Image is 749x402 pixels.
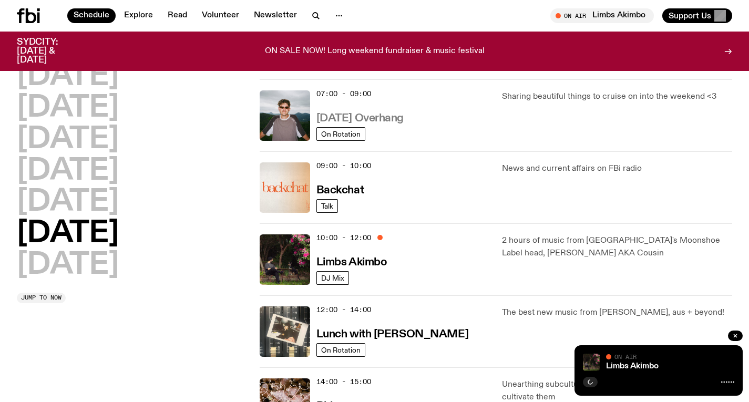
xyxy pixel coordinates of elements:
[17,62,119,91] button: [DATE]
[583,354,600,370] img: Jackson sits at an outdoor table, legs crossed and gazing at a black and brown dog also sitting a...
[161,8,193,23] a: Read
[67,8,116,23] a: Schedule
[321,130,361,138] span: On Rotation
[316,377,371,387] span: 14:00 - 15:00
[316,89,371,99] span: 07:00 - 09:00
[606,362,659,370] a: Limbs Akimbo
[614,353,637,360] span: On Air
[17,293,66,303] button: Jump to now
[316,343,365,357] a: On Rotation
[316,111,404,124] a: [DATE] Overhang
[550,8,654,23] button: On AirLimbs Akimbo
[17,125,119,154] button: [DATE]
[118,8,159,23] a: Explore
[260,306,310,357] img: A polaroid of Ella Avni in the studio on top of the mixer which is also located in the studio.
[316,113,404,124] h3: [DATE] Overhang
[502,234,732,260] p: 2 hours of music from [GEOGRAPHIC_DATA]'s Moonshoe Label head, [PERSON_NAME] AKA Cousin
[321,202,333,210] span: Talk
[316,183,364,196] a: Backchat
[17,251,119,280] button: [DATE]
[260,90,310,141] img: Harrie Hastings stands in front of cloud-covered sky and rolling hills. He's wearing sunglasses a...
[316,305,371,315] span: 12:00 - 14:00
[17,188,119,217] button: [DATE]
[316,185,364,196] h3: Backchat
[17,38,84,65] h3: SYDCITY: [DATE] & [DATE]
[316,271,349,285] a: DJ Mix
[265,47,485,56] p: ON SALE NOW! Long weekend fundraiser & music festival
[17,94,119,123] button: [DATE]
[316,127,365,141] a: On Rotation
[316,257,387,268] h3: Limbs Akimbo
[316,329,468,340] h3: Lunch with [PERSON_NAME]
[17,157,119,186] button: [DATE]
[316,161,371,171] span: 09:00 - 10:00
[321,346,361,354] span: On Rotation
[321,274,344,282] span: DJ Mix
[316,327,468,340] a: Lunch with [PERSON_NAME]
[502,306,732,319] p: The best new music from [PERSON_NAME], aus + beyond!
[17,219,119,249] button: [DATE]
[502,90,732,103] p: Sharing beautiful things to cruise on into the weekend <3
[316,255,387,268] a: Limbs Akimbo
[21,295,61,301] span: Jump to now
[502,162,732,175] p: News and current affairs on FBi radio
[669,11,711,20] span: Support Us
[316,199,338,213] a: Talk
[196,8,245,23] a: Volunteer
[248,8,303,23] a: Newsletter
[662,8,732,23] button: Support Us
[260,234,310,285] img: Jackson sits at an outdoor table, legs crossed and gazing at a black and brown dog also sitting a...
[316,233,371,243] span: 10:00 - 12:00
